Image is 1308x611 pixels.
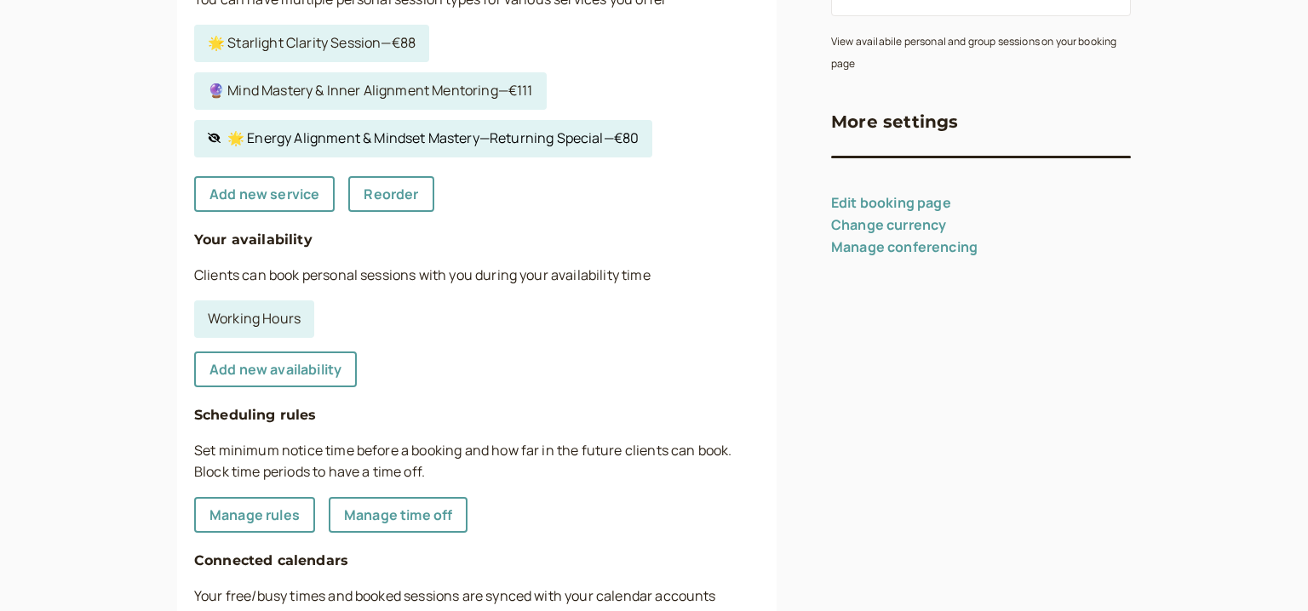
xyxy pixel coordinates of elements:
[831,108,959,135] h3: More settings
[1223,529,1308,611] iframe: Chat Widget
[831,215,946,234] a: Change currency
[194,72,547,110] a: 🔮 Mind Mastery & Inner Alignment Mentoring—€111
[194,229,760,251] h4: Your availability
[194,120,652,157] a: 🌟 Energy Alignment & Mindset Mastery—Returning Special—€80
[194,176,335,212] a: Add new service
[831,237,978,256] a: Manage conferencing
[194,497,315,533] a: Manage rules
[194,440,760,484] p: Set minimum notice time before a booking and how far in the future clients can book. Block time p...
[194,25,429,62] a: 🌟 Starlight Clarity Session—€88
[194,404,760,426] h4: Scheduling rules
[329,497,468,533] a: Manage time off
[194,550,760,572] h4: Connected calendars
[831,34,1116,71] small: View availabile personal and group sessions on your booking page
[831,193,951,212] a: Edit booking page
[194,585,760,608] p: Your free/busy times and booked sessions are synced with your calendar accounts
[194,265,760,287] p: Clients can book personal sessions with you during your availability time
[194,351,357,387] a: Add new availability
[348,176,433,212] a: Reorder
[194,300,314,338] a: Working Hours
